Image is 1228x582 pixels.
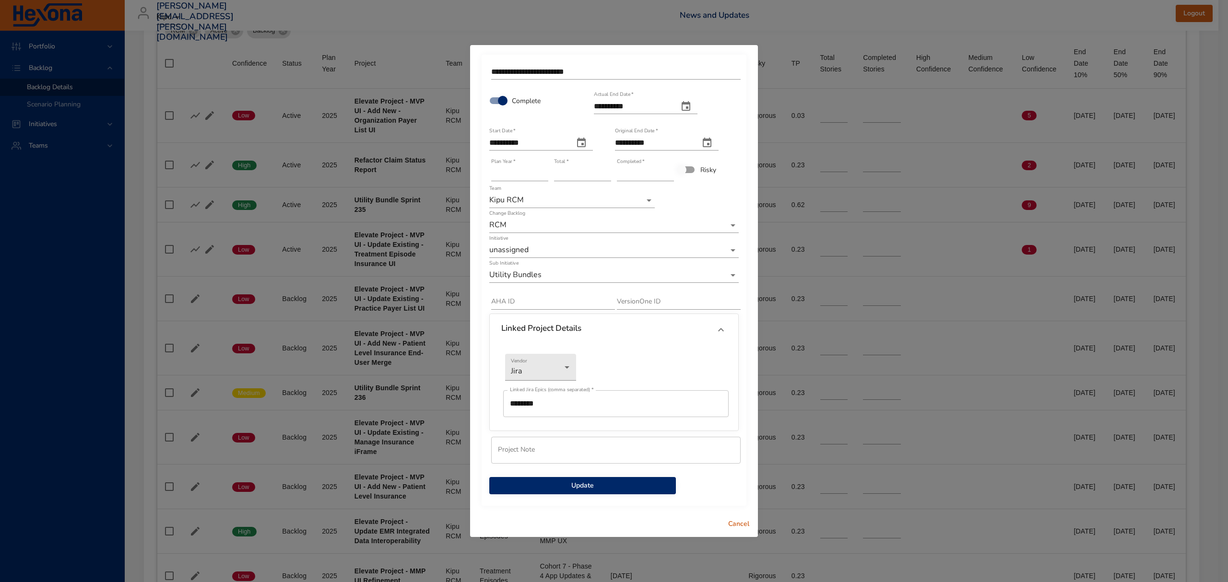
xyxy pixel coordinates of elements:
[594,92,634,97] label: Actual End Date
[497,480,668,492] span: Update
[489,236,508,241] label: Initiative
[512,96,541,106] span: Complete
[727,518,750,530] span: Cancel
[489,211,525,216] label: Change Backlog
[489,128,516,134] label: Start Date
[615,128,658,134] label: Original End Date
[489,477,676,495] button: Update
[696,131,719,154] button: original end date
[489,261,519,266] label: Sub Initiative
[674,95,697,118] button: actual end date
[570,131,593,154] button: start date
[489,243,739,258] div: unassigned
[505,354,576,381] div: Jira
[723,515,754,533] button: Cancel
[700,165,716,175] span: Risky
[489,193,655,208] div: Kipu RCM
[491,159,515,164] label: Plan Year
[490,314,738,346] div: Linked Project Details
[489,186,501,191] label: Team
[489,218,739,233] div: RCM
[501,324,581,333] h6: Linked Project Details
[489,268,739,283] div: Utility Bundles
[554,159,568,164] label: Total
[617,159,645,164] label: Completed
